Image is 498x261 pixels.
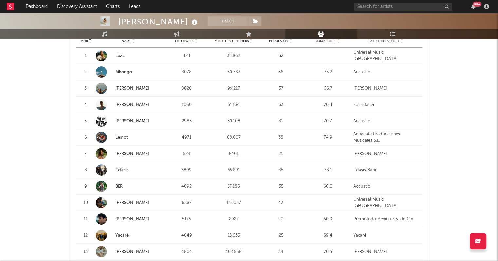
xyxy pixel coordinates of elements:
div: 10 [79,200,92,206]
div: 31 [259,118,303,124]
div: 7 [79,151,92,157]
div: 20 [259,216,303,222]
div: [PERSON_NAME] [353,249,419,255]
a: Yacaré [115,233,129,237]
a: [PERSON_NAME] [96,83,161,94]
div: 66.7 [306,85,350,92]
div: Éxtasis Band [353,167,419,173]
a: Éxtasis [96,164,161,176]
a: [PERSON_NAME] [96,197,161,208]
a: [PERSON_NAME] [96,115,161,127]
a: Luzía [115,54,126,58]
div: Soundacer [353,102,419,108]
div: 70.4 [306,102,350,108]
a: [PERSON_NAME] [115,119,149,123]
div: 70.7 [306,118,350,124]
div: 15.635 [212,232,256,239]
a: Lemot [96,132,161,143]
div: 39 [259,249,303,255]
div: 99 + [473,2,481,7]
div: 70.5 [306,249,350,255]
div: 8401 [212,151,256,157]
div: 4971 [165,134,209,141]
div: Universal Music [GEOGRAPHIC_DATA] [353,49,419,62]
div: 5175 [165,216,209,222]
a: [PERSON_NAME] [96,246,161,257]
div: 5 [79,118,92,124]
div: 35 [259,183,303,190]
button: 99+ [471,4,476,9]
span: Name [122,39,131,43]
a: [PERSON_NAME] [115,103,149,107]
div: 2983 [165,118,209,124]
a: Lemot [115,135,128,139]
a: [PERSON_NAME] [96,213,161,225]
div: 108.568 [212,249,256,255]
div: 21 [259,151,303,157]
a: BER [96,181,161,192]
div: 25 [259,232,303,239]
a: Luzía [96,50,161,61]
div: 8927 [212,216,256,222]
a: Yacaré [96,230,161,241]
div: 135.037 [212,200,256,206]
span: Monthly Listeners [215,39,249,43]
div: 13 [79,249,92,255]
div: Acqustic [353,183,419,190]
div: 32 [259,53,303,59]
div: 68.007 [212,134,256,141]
div: 35 [259,167,303,173]
div: 99.217 [212,85,256,92]
div: 4049 [165,232,209,239]
div: 4092 [165,183,209,190]
span: Popularity [269,39,288,43]
div: [PERSON_NAME] [353,151,419,157]
div: Aguacate Producciones Musicales S.L. [353,131,419,144]
span: Followers [175,39,194,43]
div: 75.2 [306,69,350,75]
div: 529 [165,151,209,157]
div: [PERSON_NAME] [353,85,419,92]
div: 37 [259,85,303,92]
div: Universal Music [GEOGRAPHIC_DATA] [353,196,419,209]
a: BER [115,184,123,188]
div: Acqustic [353,69,419,75]
a: Éxtasis [115,168,129,172]
input: Search for artists [354,3,452,11]
div: 33 [259,102,303,108]
div: 74.9 [306,134,350,141]
div: Acqustic [353,118,419,124]
div: 1 [79,53,92,59]
div: 2 [79,69,92,75]
span: Latest Copyright [369,39,400,43]
a: [PERSON_NAME] [115,217,149,221]
div: 69.4 [306,232,350,239]
div: 8 [79,167,92,173]
div: 36 [259,69,303,75]
div: Promotodo México S.A. de C.V. [353,216,419,222]
div: 12 [79,232,92,239]
div: 4804 [165,249,209,255]
div: Yacaré [353,232,419,239]
div: 43 [259,200,303,206]
div: [PERSON_NAME] [118,16,199,27]
div: 9 [79,183,92,190]
div: 6587 [165,200,209,206]
a: [PERSON_NAME] [96,99,161,110]
a: [PERSON_NAME] [96,148,161,159]
a: Mbongo [115,70,132,74]
div: 11 [79,216,92,222]
a: [PERSON_NAME] [115,86,149,90]
div: 4 [79,102,92,108]
div: 38 [259,134,303,141]
div: 30.108 [212,118,256,124]
div: 39.867 [212,53,256,59]
div: 66.0 [306,183,350,190]
a: [PERSON_NAME] [115,201,149,205]
div: 50.783 [212,69,256,75]
a: [PERSON_NAME] [115,250,149,254]
div: 8020 [165,85,209,92]
div: 6 [79,134,92,141]
div: 60.9 [306,216,350,222]
div: 424 [165,53,209,59]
